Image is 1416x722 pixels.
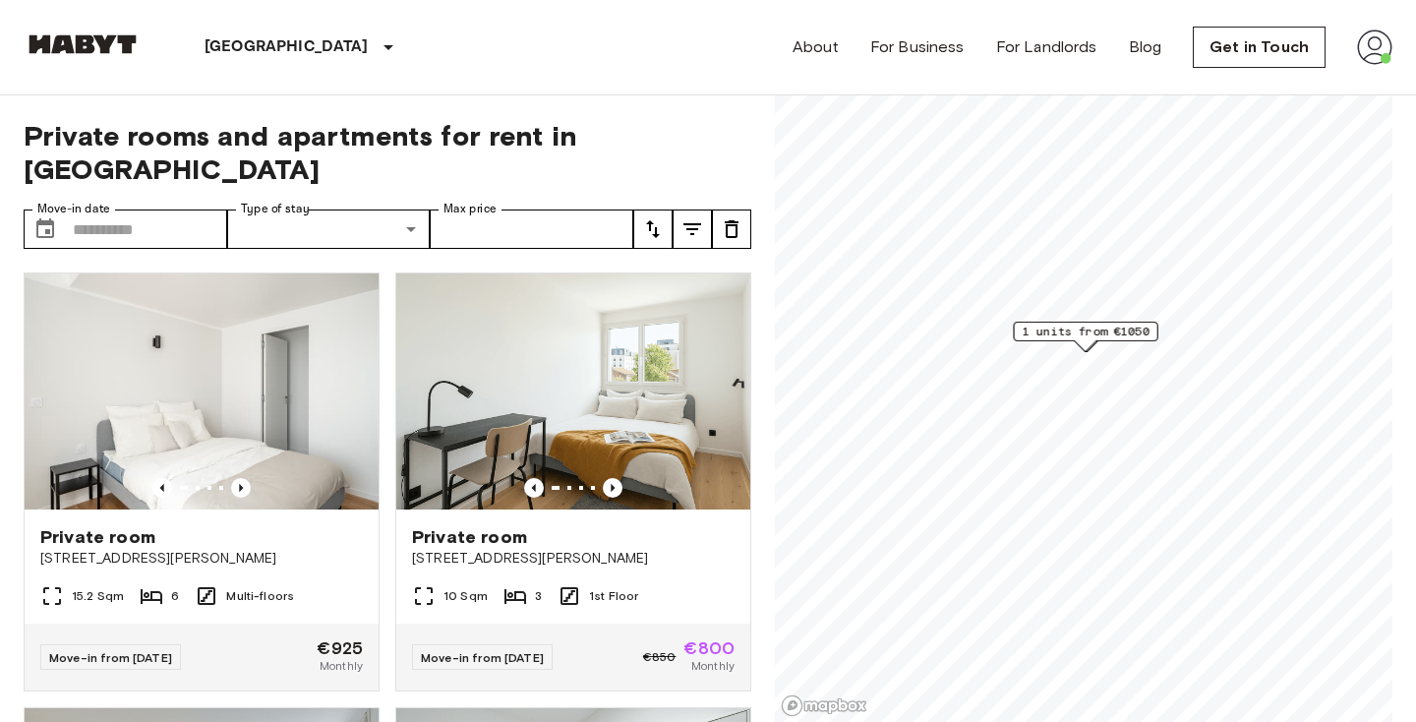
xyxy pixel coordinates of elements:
[643,648,677,666] span: €850
[996,35,1097,59] a: For Landlords
[443,587,488,605] span: 10 Sqm
[72,587,124,605] span: 15.2 Sqm
[412,549,735,569] span: [STREET_ADDRESS][PERSON_NAME]
[524,478,544,498] button: Previous image
[226,587,294,605] span: Multi-floors
[589,587,638,605] span: 1st Floor
[781,694,867,717] a: Mapbox logo
[603,478,622,498] button: Previous image
[633,210,673,249] button: tune
[24,34,142,54] img: Habyt
[1023,323,1150,340] span: 1 units from €1050
[535,587,542,605] span: 3
[241,201,310,217] label: Type of stay
[152,478,172,498] button: Previous image
[1129,35,1162,59] a: Blog
[1014,322,1158,352] div: Map marker
[412,525,527,549] span: Private room
[205,35,369,59] p: [GEOGRAPHIC_DATA]
[25,273,379,510] img: Marketing picture of unit FR-18-003-003-04
[1357,30,1392,65] img: avatar
[37,201,110,217] label: Move-in date
[317,639,363,657] span: €925
[171,587,179,605] span: 6
[395,272,751,692] a: Marketing picture of unit FR-18-002-015-03HPrevious imagePrevious imagePrivate room[STREET_ADDRES...
[231,478,251,498] button: Previous image
[49,650,172,665] span: Move-in from [DATE]
[793,35,839,59] a: About
[40,549,363,569] span: [STREET_ADDRESS][PERSON_NAME]
[26,210,65,249] button: Choose date
[683,639,735,657] span: €800
[421,650,544,665] span: Move-in from [DATE]
[870,35,965,59] a: For Business
[24,272,380,692] a: Marketing picture of unit FR-18-003-003-04Previous imagePrevious imagePrivate room[STREET_ADDRESS...
[691,657,735,675] span: Monthly
[40,525,155,549] span: Private room
[712,210,751,249] button: tune
[320,657,363,675] span: Monthly
[396,273,750,510] img: Marketing picture of unit FR-18-002-015-03H
[1193,27,1326,68] a: Get in Touch
[443,201,497,217] label: Max price
[24,119,751,186] span: Private rooms and apartments for rent in [GEOGRAPHIC_DATA]
[673,210,712,249] button: tune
